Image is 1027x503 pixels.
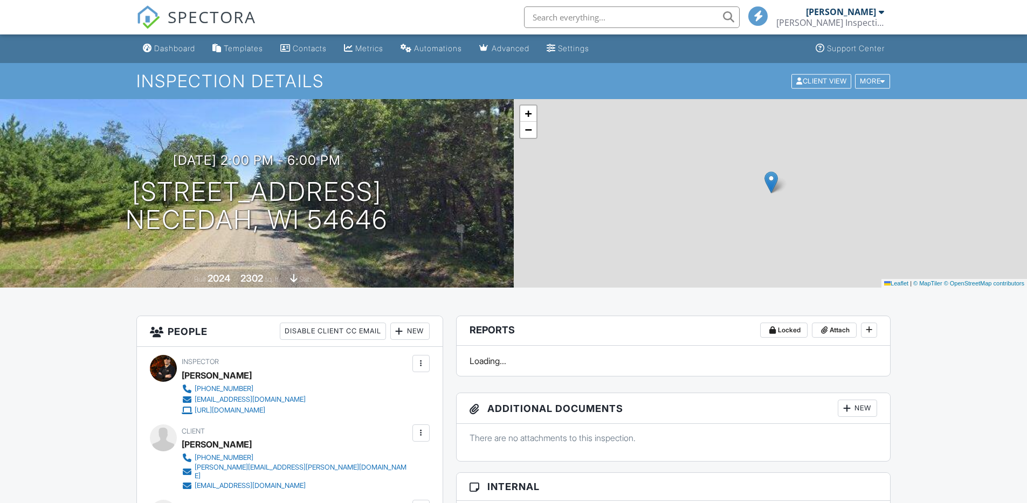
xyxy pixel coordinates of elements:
[137,316,443,347] h3: People
[558,44,589,53] div: Settings
[195,406,265,415] div: [URL][DOMAIN_NAME]
[136,15,256,37] a: SPECTORA
[791,74,851,88] div: Client View
[182,480,410,491] a: [EMAIL_ADDRESS][DOMAIN_NAME]
[457,393,891,424] h3: Additional Documents
[542,39,594,59] a: Settings
[182,436,252,452] div: [PERSON_NAME]
[764,171,778,193] img: Marker
[520,106,536,122] a: Zoom in
[195,481,306,490] div: [EMAIL_ADDRESS][DOMAIN_NAME]
[208,39,267,59] a: Templates
[126,178,388,235] h1: [STREET_ADDRESS] Necedah, WI 54646
[470,432,878,444] p: There are no attachments to this inspection.
[276,39,331,59] a: Contacts
[525,107,532,120] span: +
[475,39,534,59] a: Advanced
[173,153,341,167] h3: [DATE] 2:00 pm - 6:00 pm
[240,273,263,284] div: 2302
[414,44,462,53] div: Automations
[520,122,536,138] a: Zoom out
[136,5,160,29] img: The Best Home Inspection Software - Spectora
[182,405,306,416] a: [URL][DOMAIN_NAME]
[208,273,230,284] div: 2024
[136,72,891,90] h1: Inspection Details
[457,473,891,501] h3: Internal
[492,44,529,53] div: Advanced
[790,76,854,85] a: Client View
[182,463,410,480] a: [PERSON_NAME][EMAIL_ADDRESS][PERSON_NAME][DOMAIN_NAME]
[293,44,327,53] div: Contacts
[280,323,386,340] div: Disable Client CC Email
[195,395,306,404] div: [EMAIL_ADDRESS][DOMAIN_NAME]
[182,358,219,366] span: Inspector
[182,383,306,394] a: [PHONE_NUMBER]
[224,44,263,53] div: Templates
[944,280,1024,287] a: © OpenStreetMap contributors
[910,280,912,287] span: |
[884,280,908,287] a: Leaflet
[299,275,311,283] span: slab
[195,463,410,480] div: [PERSON_NAME][EMAIL_ADDRESS][PERSON_NAME][DOMAIN_NAME]
[194,275,206,283] span: Built
[168,5,256,28] span: SPECTORA
[806,6,876,17] div: [PERSON_NAME]
[524,6,740,28] input: Search everything...
[139,39,199,59] a: Dashboard
[195,385,253,393] div: [PHONE_NUMBER]
[182,394,306,405] a: [EMAIL_ADDRESS][DOMAIN_NAME]
[195,453,253,462] div: [PHONE_NUMBER]
[154,44,195,53] div: Dashboard
[182,452,410,463] a: [PHONE_NUMBER]
[811,39,889,59] a: Support Center
[355,44,383,53] div: Metrics
[340,39,388,59] a: Metrics
[525,123,532,136] span: −
[855,74,890,88] div: More
[913,280,942,287] a: © MapTiler
[838,400,877,417] div: New
[182,427,205,435] span: Client
[396,39,466,59] a: Automations (Basic)
[390,323,430,340] div: New
[182,367,252,383] div: [PERSON_NAME]
[265,275,280,283] span: sq. ft.
[776,17,884,28] div: Keehan Inspection Services, LLC
[827,44,885,53] div: Support Center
